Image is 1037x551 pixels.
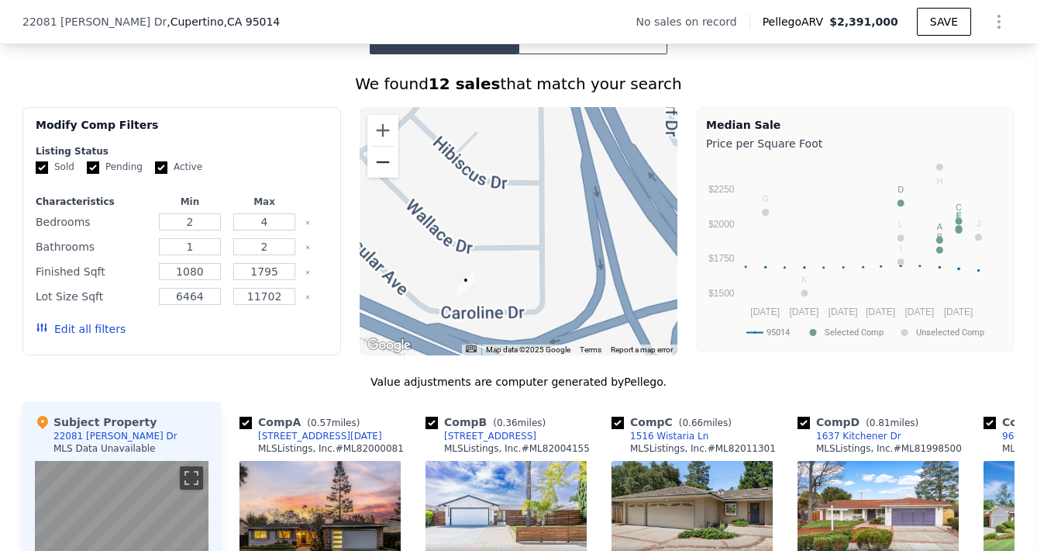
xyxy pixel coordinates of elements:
div: Comp B [425,414,552,430]
text: [DATE] [829,307,858,317]
text: D [897,185,904,194]
button: Toggle fullscreen view [180,466,203,490]
text: L [898,220,903,229]
div: Comp D [798,414,925,430]
text: K [801,275,808,284]
text: I [900,244,902,253]
a: [STREET_ADDRESS] [425,430,536,442]
text: H [936,176,942,185]
div: 1516 Wistaria Ln [630,430,708,442]
span: 0.81 [870,418,891,428]
div: Min [156,196,224,208]
input: Sold [36,161,48,174]
text: $2000 [708,219,735,230]
span: , Cupertino [167,14,280,29]
button: Clear [305,269,311,275]
text: [DATE] [750,307,780,317]
button: Clear [305,244,311,251]
button: Clear [305,294,311,300]
div: We found that match your search [22,73,1015,95]
div: MLSListings, Inc. # ML82004155 [444,442,590,455]
button: Zoom out [367,147,398,178]
div: MLSListings, Inc. # ML82011301 [630,442,776,455]
label: Sold [36,161,74,174]
button: Show Options [984,6,1015,37]
text: [DATE] [904,307,934,317]
text: [DATE] [944,307,973,317]
text: $2250 [708,184,735,195]
div: [STREET_ADDRESS] [444,430,536,442]
input: Active [155,161,167,174]
a: Terms [580,345,601,354]
div: Modify Comp Filters [36,117,328,145]
span: 0.36 [497,418,518,428]
div: Lot Size Sqft [36,286,150,307]
div: Max [230,196,298,208]
button: Zoom in [367,115,398,146]
a: 1516 Wistaria Ln [612,430,708,442]
div: Value adjustments are computer generated by Pellego . [22,374,1015,390]
text: [DATE] [789,307,818,317]
button: Edit all filters [36,321,126,337]
strong: 12 sales [429,75,501,93]
div: Listing Status [36,145,328,158]
span: ( miles) [860,418,925,428]
text: $1750 [708,253,735,264]
span: Pellego ARV [763,14,830,29]
text: Selected Comp [825,327,884,338]
span: $2,391,000 [829,16,898,28]
div: Price per Square Foot [706,133,1004,154]
div: No sales on record [636,14,749,29]
span: Map data ©2025 Google [486,345,570,354]
text: Unselected Comp [916,327,984,338]
div: 1637 Kitchener Dr [816,430,901,442]
input: Pending [87,161,99,174]
label: Pending [87,161,143,174]
text: E [956,212,961,221]
text: 95014 [767,327,790,338]
img: Google [363,335,415,355]
a: Open this area in Google Maps (opens a new window) [363,335,415,355]
div: [STREET_ADDRESS][DATE] [258,430,382,442]
div: Bedrooms [36,211,150,233]
div: Comp C [612,414,738,430]
div: Bathrooms [36,236,150,258]
span: ( miles) [487,418,552,428]
span: 0.66 [682,418,703,428]
a: Report a map error [611,345,673,354]
span: , CA 95014 [223,16,280,28]
button: SAVE [917,8,971,36]
div: MLS Data Unavailable [53,442,156,455]
div: MLSListings, Inc. # ML82000081 [258,442,404,455]
text: J [977,219,981,228]
text: A [937,222,943,231]
div: Characteristics [36,196,150,208]
div: MLSListings, Inc. # ML81998500 [816,442,962,455]
svg: A chart. [706,154,1004,348]
span: ( miles) [301,418,366,428]
a: [STREET_ADDRESS][DATE] [239,430,382,442]
a: 1637 Kitchener Dr [798,430,901,442]
text: C [956,203,962,212]
text: G [762,194,769,203]
span: ( miles) [673,418,738,428]
label: Active [155,161,202,174]
button: Clear [305,220,311,226]
div: 22081 [PERSON_NAME] Dr [53,430,177,442]
button: Keyboard shortcuts [466,345,477,352]
div: Finished Sqft [36,261,150,282]
text: $1500 [708,288,735,299]
div: 22081 Caroline Dr [457,272,474,299]
text: [DATE] [866,307,895,317]
text: F [956,210,962,220]
text: B [937,232,942,241]
div: Median Sale [706,117,1004,133]
div: Subject Property [35,414,157,430]
div: Comp A [239,414,366,430]
span: 22081 [PERSON_NAME] Dr [22,14,167,29]
span: 0.57 [311,418,332,428]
